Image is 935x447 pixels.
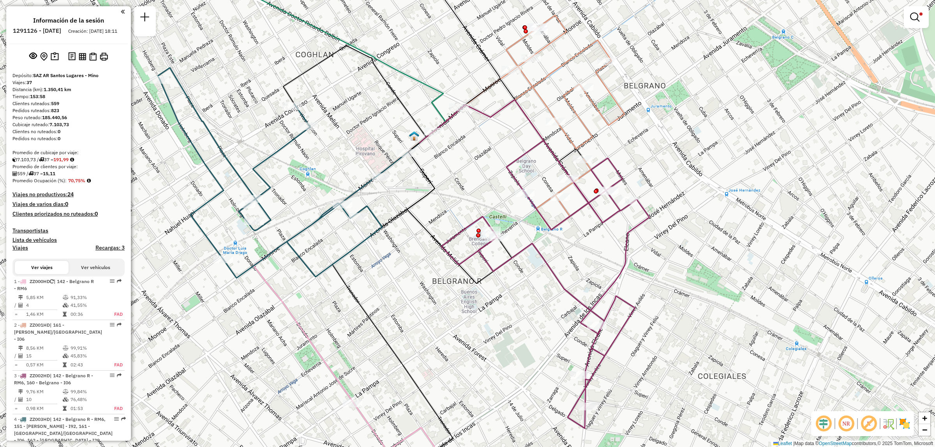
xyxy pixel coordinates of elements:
em: Opciones [110,373,115,378]
i: Clientes [18,303,23,308]
strong: 70,75% [68,178,85,183]
i: Tiempo en ruta [63,312,67,317]
span: | 161 - [PERSON_NAME]/[GEOGRAPHIC_DATA] - I06 [14,322,102,342]
i: Viajes [39,157,44,162]
img: UDC - Santos Lugares [409,131,419,141]
td: = [14,405,18,412]
div: Map data © contributors,© 2025 TomTom, Microsoft [771,440,935,447]
div: Distancia (km): [12,86,125,93]
button: Imprimir viajes [98,51,109,62]
span: Mostrar etiqueta [859,414,878,433]
div: Promedio de clientes por viaje: [12,163,125,170]
strong: 185.440,56 [42,114,67,120]
td: 02:43 [70,361,104,369]
td: 5,85 KM [26,294,62,301]
i: Distancia (km) [18,295,23,300]
td: 0,57 KM [26,361,62,369]
td: 45,83% [70,352,104,360]
button: Centro del mapa en el depósito o punto de apoyo [39,51,49,63]
img: Mostrar / Ocultar sectores [898,417,911,430]
td: 41,55% [70,301,104,309]
em: Opciones [110,322,115,327]
span: ZZ001HD [30,322,50,328]
td: 1,46 KM [26,310,62,318]
div: 559 / 37 = [12,170,125,177]
strong: 15,11 [43,171,55,176]
td: 9,76 KM [26,388,62,396]
i: % Peso en uso [63,389,69,394]
span: | 142 - Belgrano R - RM6, 160 - Belgrano - I06 [14,373,93,385]
button: Log de desbloqueo de sesión [67,51,77,63]
h4: Viajes de varios dias: [12,201,125,208]
h4: Lista de vehículos [12,237,125,243]
td: / [14,301,18,309]
i: % Peso en uso [63,295,69,300]
span: Filtro Ativo [919,12,923,16]
span: ZZ003HD [30,416,50,422]
i: Clientes [12,171,17,176]
strong: 823 [51,107,59,113]
span: − [922,425,927,435]
i: % Cubicaje en uso [63,354,69,358]
span: | [793,441,794,446]
button: Ver viajes [15,261,69,274]
td: / [14,352,18,360]
td: / [14,396,18,403]
div: Viajes: [12,79,125,86]
td: 8,56 KM [26,344,62,352]
div: Clientes no ruteados: [12,128,125,135]
strong: 7.103,73 [49,121,69,127]
i: Distancia (km) [18,389,23,394]
td: FAD [104,405,123,412]
div: Pedidos ruteados: [12,107,125,114]
i: Distancia (km) [18,346,23,350]
strong: 0 [95,210,98,217]
i: Viajes [28,171,34,176]
strong: 0 [58,136,60,141]
span: Ocultar desplazamiento [814,414,833,433]
i: Tiempo en ruta [63,406,67,411]
a: Haga clic aquí para minimizar el panel [121,7,125,16]
a: Mostrar filtros [907,9,926,25]
span: ZZ002HD [30,373,50,378]
i: Cubicaje ruteado [12,157,17,162]
div: Tiempo: [12,93,125,100]
a: Nueva sesión y búsqueda [137,9,153,27]
td: 01:53 [70,405,104,412]
span: 4 - [14,416,113,443]
button: Ver vehículos [69,261,122,274]
em: Promedio calculado usando la ocupación más alta (%Peso o %Cubicaje) de cada viaje en la sesión. N... [87,178,91,183]
div: Depósito: [12,72,125,79]
td: 91,33% [70,294,104,301]
td: = [14,361,18,369]
td: 10 [26,396,62,403]
div: Cubicaje ruteado: [12,121,125,128]
td: 00:36 [70,310,104,318]
td: 15 [26,352,62,360]
span: | 142 - Belgrano R - RM6 [14,278,94,291]
h4: Viajes no productivos: [12,191,125,198]
td: 4 [26,301,62,309]
em: Opciones [110,279,115,283]
h4: Clientes priorizados no ruteados: [12,211,125,217]
h4: Transportistas [12,227,125,234]
i: Tiempo en ruta [63,363,67,367]
span: | 142 - Belgrano R - RM6, 151 - [PERSON_NAME] - I92, 161 - [GEOGRAPHIC_DATA]/[GEOGRAPHIC_DATA] - ... [14,416,113,443]
div: Promedio de cubicaje por viaje: [12,149,125,156]
button: Indicadores de ruteo por entrega [88,51,98,62]
a: Leaflet [773,441,792,446]
a: Zoom in [919,412,930,424]
div: Pedidos no ruteados: [12,135,125,142]
td: 76,48% [70,396,104,403]
span: + [922,413,927,423]
button: Ver sesión original [28,50,39,63]
strong: 191,99 [53,157,69,162]
button: Indicadores de ruteo por viaje [77,51,88,62]
span: 1 - [14,278,94,291]
div: 7.103,73 / 37 = [12,156,125,163]
i: % Cubicaje en uso [63,303,69,308]
td: = [14,310,18,318]
a: Viajes [12,245,28,251]
strong: SAZ AR Santos Lugares - Mino [33,72,99,78]
div: Peso ruteado: [12,114,125,121]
